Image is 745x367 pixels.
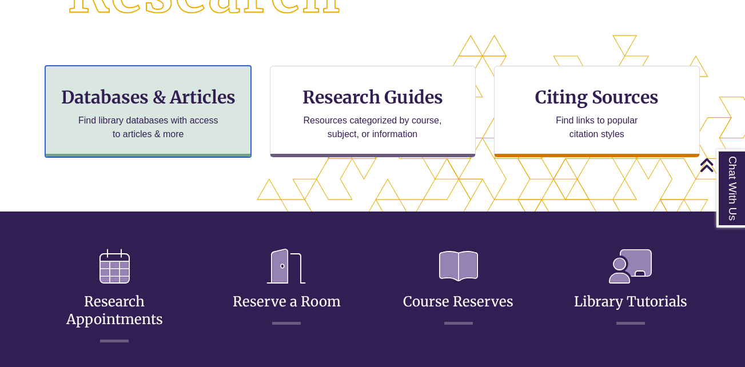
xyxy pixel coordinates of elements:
[403,265,513,310] a: Course Reserves
[66,265,163,328] a: Research Appointments
[527,86,667,108] h3: Citing Sources
[55,86,241,108] h3: Databases & Articles
[298,114,447,141] p: Resources categorized by course, subject, or information
[233,265,341,310] a: Reserve a Room
[270,66,476,157] a: Research Guides Resources categorized by course, subject, or information
[574,265,687,310] a: Library Tutorials
[45,66,251,157] a: Databases & Articles Find library databases with access to articles & more
[280,86,466,108] h3: Research Guides
[541,114,652,141] p: Find links to popular citation styles
[699,157,742,173] a: Back to Top
[74,114,223,141] p: Find library databases with access to articles & more
[494,66,700,157] a: Citing Sources Find links to popular citation styles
